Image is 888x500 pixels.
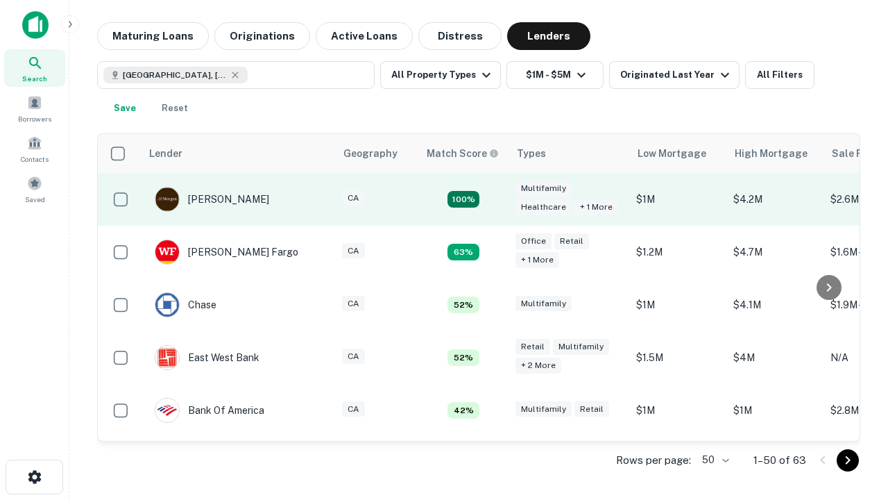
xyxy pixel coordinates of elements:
[335,134,418,173] th: Geography
[427,146,499,161] div: Capitalize uses an advanced AI algorithm to match your search with the best lender. The match sco...
[629,384,726,437] td: $1M
[316,22,413,50] button: Active Loans
[515,401,572,417] div: Multifamily
[155,187,269,212] div: [PERSON_NAME]
[155,187,179,211] img: picture
[103,94,147,122] button: Save your search to get updates of matches that match your search criteria.
[745,61,814,89] button: All Filters
[554,233,589,249] div: Retail
[509,134,629,173] th: Types
[447,349,479,366] div: Matching Properties: 5, hasApolloMatch: undefined
[726,384,823,437] td: $1M
[629,226,726,278] td: $1.2M
[574,199,618,215] div: + 1 more
[153,94,197,122] button: Reset
[149,145,182,162] div: Lender
[507,22,590,50] button: Lenders
[726,173,823,226] td: $4.2M
[697,450,731,470] div: 50
[4,90,65,127] a: Borrowers
[609,61,740,89] button: Originated Last Year
[837,449,859,472] button: Go to next page
[620,67,733,83] div: Originated Last Year
[214,22,310,50] button: Originations
[515,358,561,374] div: + 2 more
[515,339,550,355] div: Retail
[342,349,365,365] div: CA
[574,401,609,417] div: Retail
[342,243,365,259] div: CA
[515,296,572,312] div: Multifamily
[4,130,65,167] a: Contacts
[629,134,726,173] th: Low Mortgage
[22,73,47,84] span: Search
[726,226,823,278] td: $4.7M
[155,293,179,317] img: picture
[629,331,726,384] td: $1.5M
[155,292,216,317] div: Chase
[447,297,479,313] div: Matching Properties: 5, hasApolloMatch: undefined
[418,22,502,50] button: Distress
[155,240,179,264] img: picture
[342,401,365,417] div: CA
[4,49,65,87] a: Search
[4,170,65,208] a: Saved
[123,69,227,81] span: [GEOGRAPHIC_DATA], [GEOGRAPHIC_DATA], [GEOGRAPHIC_DATA]
[638,145,706,162] div: Low Mortgage
[155,240,298,265] div: [PERSON_NAME] Fargo
[616,452,691,469] p: Rows per page:
[21,153,49,165] span: Contacts
[97,22,209,50] button: Maturing Loans
[22,11,49,39] img: capitalize-icon.png
[553,339,609,355] div: Multifamily
[155,346,179,369] img: picture
[629,173,726,226] td: $1M
[343,145,398,162] div: Geography
[506,61,604,89] button: $1M - $5M
[735,145,808,162] div: High Mortgage
[18,113,51,124] span: Borrowers
[726,278,823,331] td: $4.1M
[155,345,259,370] div: East West Bank
[515,252,559,268] div: + 1 more
[342,190,365,206] div: CA
[97,61,375,89] button: [GEOGRAPHIC_DATA], [GEOGRAPHIC_DATA], [GEOGRAPHIC_DATA]
[447,191,479,208] div: Matching Properties: 17, hasApolloMatch: undefined
[515,233,552,249] div: Office
[342,296,365,312] div: CA
[753,452,806,469] p: 1–50 of 63
[447,402,479,419] div: Matching Properties: 4, hasApolloMatch: undefined
[515,199,572,215] div: Healthcare
[629,437,726,490] td: $1.4M
[155,398,264,423] div: Bank Of America
[515,181,572,197] div: Multifamily
[25,194,45,205] span: Saved
[517,145,546,162] div: Types
[726,134,823,173] th: High Mortgage
[418,134,509,173] th: Capitalize uses an advanced AI algorithm to match your search with the best lender. The match sco...
[726,437,823,490] td: $4.5M
[819,344,888,411] iframe: Chat Widget
[629,278,726,331] td: $1M
[726,331,823,384] td: $4M
[427,146,496,161] h6: Match Score
[155,399,179,422] img: picture
[380,61,501,89] button: All Property Types
[447,244,479,260] div: Matching Properties: 6, hasApolloMatch: undefined
[141,134,335,173] th: Lender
